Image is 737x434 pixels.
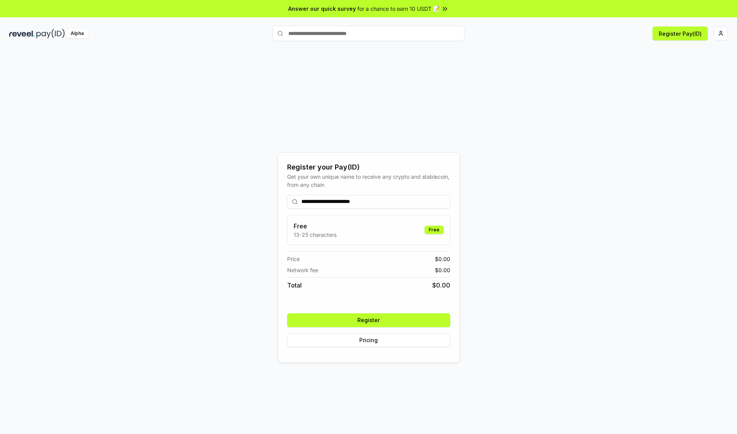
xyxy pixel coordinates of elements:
[294,231,337,239] p: 13-25 characters
[425,226,444,234] div: Free
[287,173,450,189] div: Get your own unique name to receive any crypto and stablecoin, from any chain
[9,29,35,38] img: reveel_dark
[432,281,450,290] span: $ 0.00
[287,266,318,274] span: Network fee
[287,313,450,327] button: Register
[288,5,356,13] span: Answer our quick survey
[357,5,440,13] span: for a chance to earn 10 USDT 📝
[435,266,450,274] span: $ 0.00
[36,29,65,38] img: pay_id
[287,255,300,263] span: Price
[66,29,88,38] div: Alpha
[653,27,708,40] button: Register Pay(ID)
[287,162,450,173] div: Register your Pay(ID)
[294,221,337,231] h3: Free
[287,333,450,347] button: Pricing
[435,255,450,263] span: $ 0.00
[287,281,302,290] span: Total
